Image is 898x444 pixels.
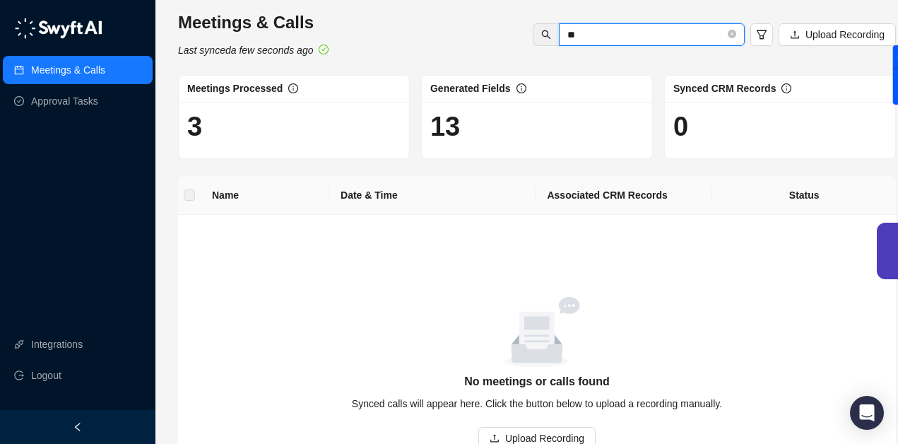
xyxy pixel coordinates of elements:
span: left [73,422,83,432]
th: Date & Time [329,176,536,215]
span: Synced CRM Records [673,83,776,94]
a: Integrations [31,330,83,358]
h1: 0 [673,110,887,143]
span: logout [14,370,24,380]
span: Generated Fields [430,83,511,94]
a: Approval Tasks [31,87,98,115]
img: logo-05li4sbe.png [14,18,102,39]
span: upload [790,30,800,40]
span: search [541,30,551,40]
span: info-circle [781,83,791,93]
h3: Meetings & Calls [178,11,329,34]
th: Associated CRM Records [536,176,712,215]
span: upload [490,433,500,443]
th: Name [201,176,329,215]
th: Status [712,176,896,215]
span: info-circle [516,83,526,93]
span: close-circle [728,30,736,38]
div: Open Intercom Messenger [850,396,884,430]
span: Meetings Processed [187,83,283,94]
h1: 13 [430,110,644,143]
span: check-circle [319,45,329,54]
a: Meetings & Calls [31,56,105,84]
h5: No meetings or calls found [195,373,879,390]
button: Upload Recording [779,23,896,46]
span: filter [756,29,767,40]
i: Last synced a few seconds ago [178,45,313,56]
h1: 3 [187,110,401,143]
span: info-circle [288,83,298,93]
span: Upload Recording [805,27,885,42]
span: Logout [31,361,61,390]
span: Synced calls will appear here. Click the button below to upload a recording manually. [352,398,722,409]
span: close-circle [728,28,736,42]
